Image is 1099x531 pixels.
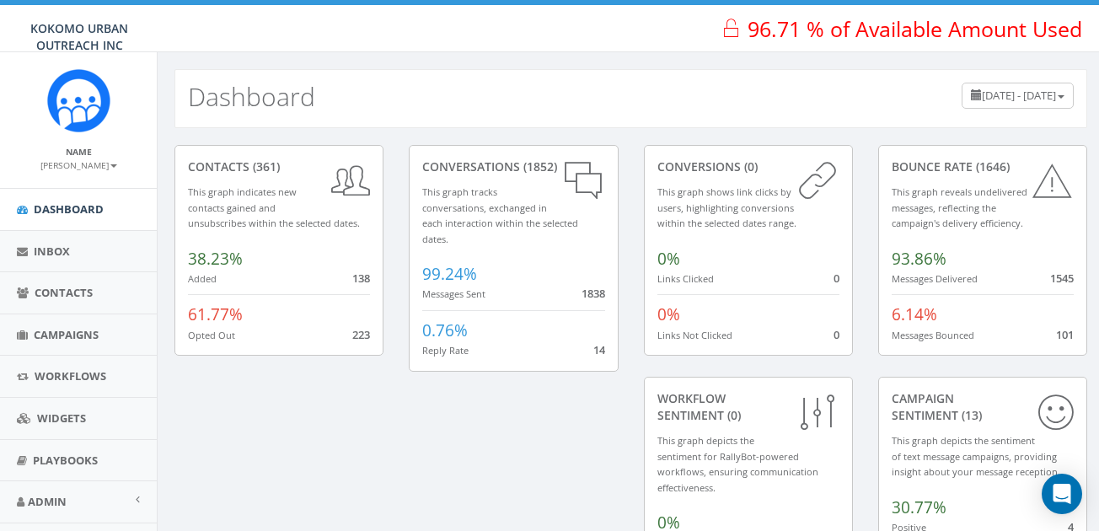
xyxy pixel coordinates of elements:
[741,158,758,174] span: (0)
[834,271,839,286] span: 0
[40,157,117,172] a: [PERSON_NAME]
[188,303,243,325] span: 61.77%
[973,158,1010,174] span: (1646)
[422,185,578,245] small: This graph tracks conversations, exchanged in each interaction within the selected dates.
[892,185,1027,229] small: This graph reveals undelivered messages, reflecting the campaign's delivery efficiency.
[35,368,106,383] span: Workflows
[66,146,92,158] small: Name
[593,342,605,357] span: 14
[1042,474,1082,514] div: Open Intercom Messenger
[422,344,469,357] small: Reply Rate
[892,329,974,341] small: Messages Bounced
[188,329,235,341] small: Opted Out
[28,494,67,509] span: Admin
[657,329,732,341] small: Links Not Clicked
[422,263,477,285] span: 99.24%
[892,248,946,270] span: 93.86%
[188,248,243,270] span: 38.23%
[657,185,796,229] small: This graph shows link clicks by users, highlighting conversions within the selected dates range.
[422,319,468,341] span: 0.76%
[188,272,217,285] small: Added
[40,159,117,171] small: [PERSON_NAME]
[892,272,978,285] small: Messages Delivered
[520,158,557,174] span: (1852)
[892,434,1060,478] small: This graph depicts the sentiment of text message campaigns, providing insight about your message ...
[657,303,680,325] span: 0%
[748,14,1082,43] span: 96.71 % of Available Amount Used
[188,158,370,175] div: contacts
[30,20,128,53] span: KOKOMO URBAN OUTREACH INC
[657,390,839,424] div: Workflow Sentiment
[35,285,93,300] span: Contacts
[892,158,1074,175] div: Bounce Rate
[892,496,946,518] span: 30.77%
[834,327,839,342] span: 0
[34,244,70,259] span: Inbox
[47,69,110,132] img: Rally_Corp_Icon.png
[982,88,1056,103] span: [DATE] - [DATE]
[892,390,1074,424] div: Campaign Sentiment
[1056,327,1074,342] span: 101
[33,453,98,468] span: Playbooks
[34,201,104,217] span: Dashboard
[657,158,839,175] div: conversions
[422,287,485,300] small: Messages Sent
[657,272,714,285] small: Links Clicked
[892,303,937,325] span: 6.14%
[37,410,86,426] span: Widgets
[657,248,680,270] span: 0%
[352,327,370,342] span: 223
[34,327,99,342] span: Campaigns
[724,407,741,423] span: (0)
[352,271,370,286] span: 138
[657,434,818,494] small: This graph depicts the sentiment for RallyBot-powered workflows, ensuring communication effective...
[582,286,605,301] span: 1838
[188,83,315,110] h2: Dashboard
[249,158,280,174] span: (361)
[422,158,604,175] div: conversations
[958,407,982,423] span: (13)
[188,185,360,229] small: This graph indicates new contacts gained and unsubscribes within the selected dates.
[1050,271,1074,286] span: 1545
